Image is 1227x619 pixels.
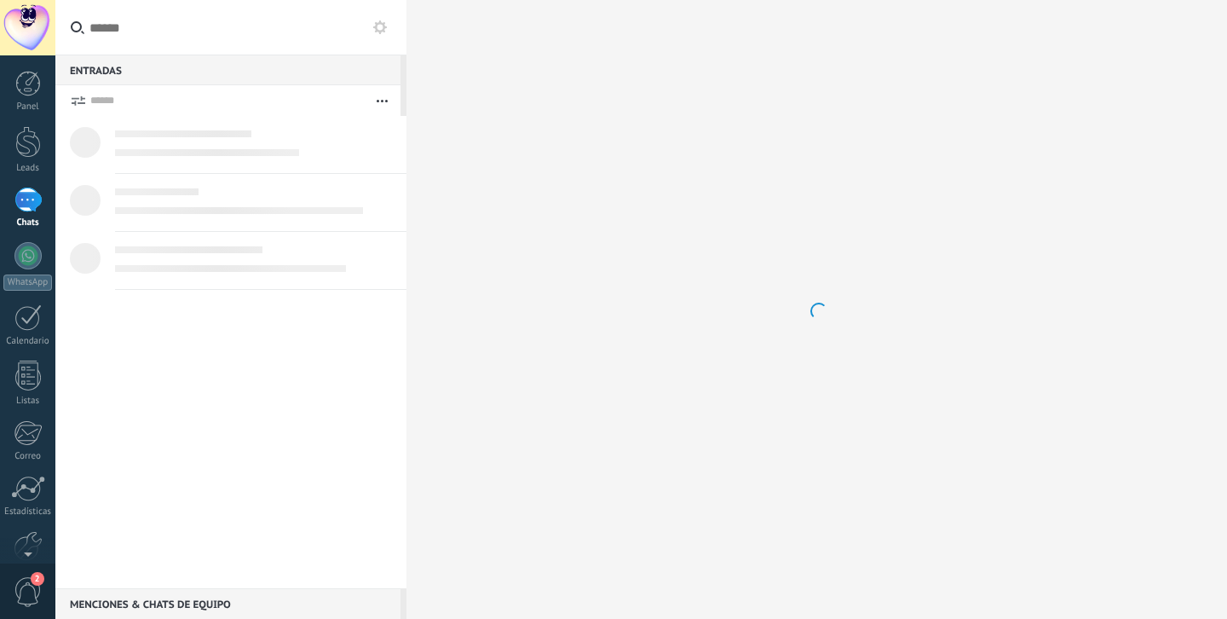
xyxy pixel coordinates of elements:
[3,163,53,174] div: Leads
[3,396,53,407] div: Listas
[3,336,53,347] div: Calendario
[55,588,400,619] div: Menciones & Chats de equipo
[3,506,53,518] div: Estadísticas
[55,55,400,85] div: Entradas
[3,451,53,462] div: Correo
[31,572,44,586] span: 2
[364,85,400,116] button: Más
[3,217,53,229] div: Chats
[3,101,53,113] div: Panel
[3,275,52,291] div: WhatsApp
